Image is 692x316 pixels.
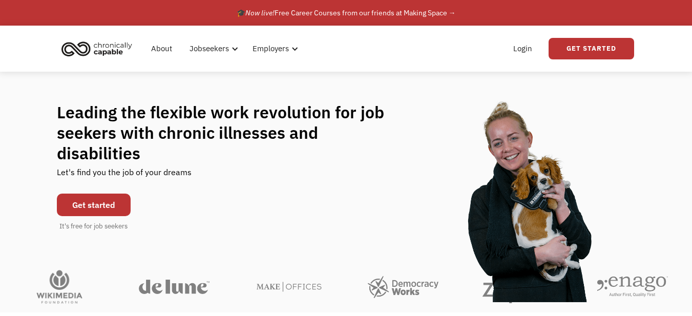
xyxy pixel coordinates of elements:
div: It's free for job seekers [59,221,128,231]
div: Employers [253,43,289,55]
div: Jobseekers [183,32,241,65]
a: About [145,32,178,65]
a: Get started [57,194,131,216]
a: Login [507,32,538,65]
img: Chronically Capable logo [58,37,135,60]
div: Employers [246,32,301,65]
div: Jobseekers [190,43,229,55]
a: home [58,37,140,60]
div: 🎓 Free Career Courses from our friends at Making Space → [237,7,456,19]
h1: Leading the flexible work revolution for job seekers with chronic illnesses and disabilities [57,102,404,163]
div: Let's find you the job of your dreams [57,163,192,188]
a: Get Started [549,38,634,59]
em: Now live! [245,8,275,17]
